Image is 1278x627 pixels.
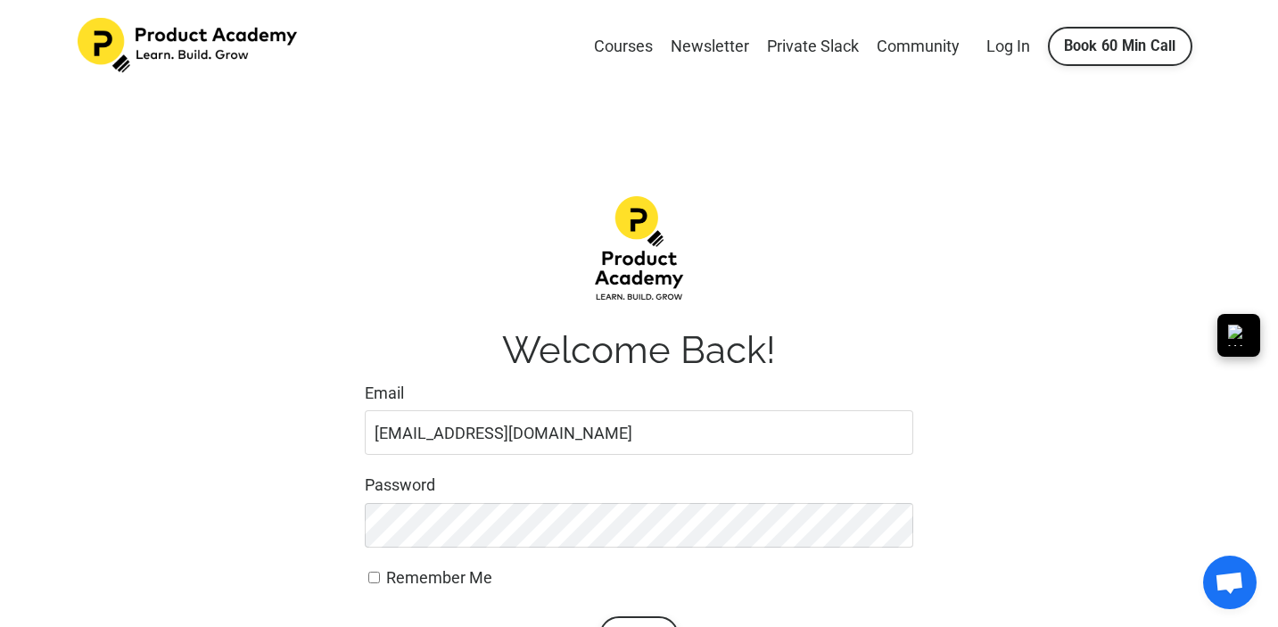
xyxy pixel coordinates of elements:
img: d1483da-12f4-ea7b-dcde-4e4ae1a68fea_Product-academy-02.png [595,196,684,302]
label: Password [365,473,913,499]
a: Log In [986,37,1030,55]
a: Private Slack [767,34,859,60]
a: Book 60 Min Call [1048,27,1192,66]
a: Community [877,34,960,60]
a: Courses [594,34,653,60]
a: Newsletter [671,34,749,60]
div: Open chat [1203,556,1257,609]
h1: Welcome Back! [365,328,913,373]
img: Product Academy Logo [78,18,301,73]
input: Remember Me [368,572,380,583]
label: Email [365,381,913,407]
img: Warmer Jobs [1228,325,1249,346]
span: Remember Me [386,568,492,587]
